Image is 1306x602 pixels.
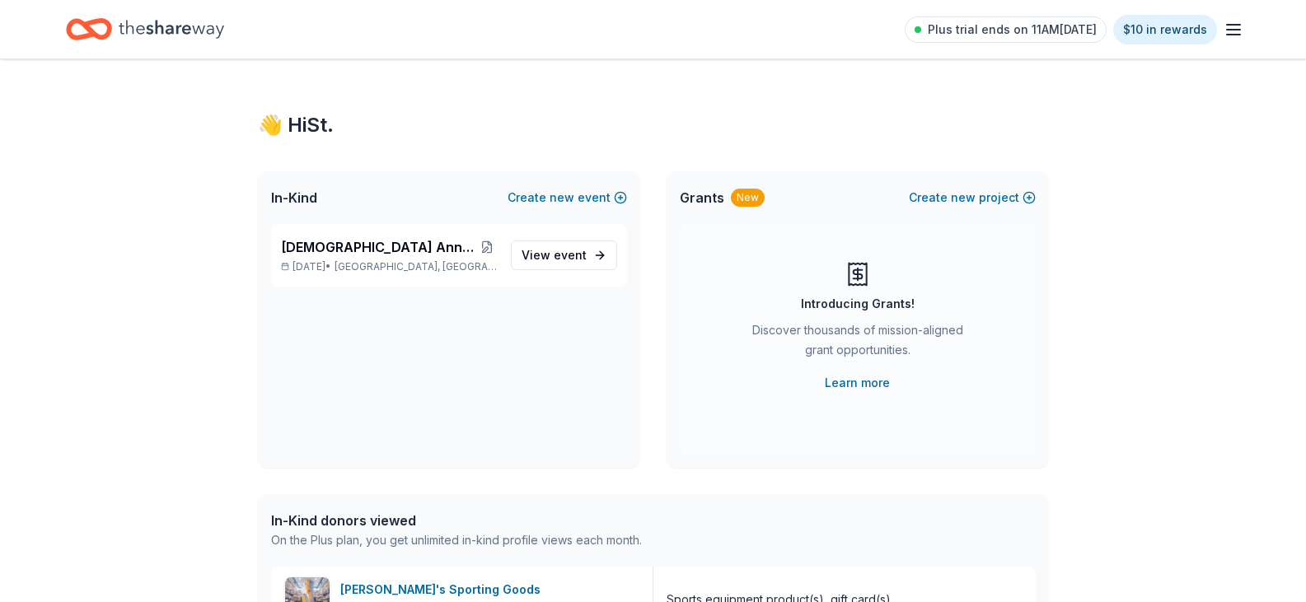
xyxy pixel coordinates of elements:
[271,188,317,208] span: In-Kind
[909,188,1036,208] button: Createnewproject
[554,248,587,262] span: event
[66,10,224,49] a: Home
[281,237,477,257] span: [DEMOGRAPHIC_DATA] Anniversary Fundraiser
[258,112,1049,138] div: 👋 Hi St.
[550,188,574,208] span: new
[928,20,1097,40] span: Plus trial ends on 11AM[DATE]
[271,530,642,550] div: On the Plus plan, you get unlimited in-kind profile views each month.
[951,188,976,208] span: new
[522,245,587,265] span: View
[801,294,915,314] div: Introducing Grants!
[340,580,547,600] div: [PERSON_NAME]'s Sporting Goods
[508,188,627,208] button: Createnewevent
[1113,15,1217,44] a: $10 in rewards
[281,260,498,273] p: [DATE] •
[511,240,617,270] a: View event
[731,189,765,207] div: New
[905,16,1107,43] a: Plus trial ends on 11AM[DATE]
[680,188,724,208] span: Grants
[746,320,970,366] div: Discover thousands of mission-aligned grant opportunities.
[271,511,642,530] div: In-Kind donors viewed
[335,260,497,273] span: [GEOGRAPHIC_DATA], [GEOGRAPHIC_DATA]
[825,373,890,393] a: Learn more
